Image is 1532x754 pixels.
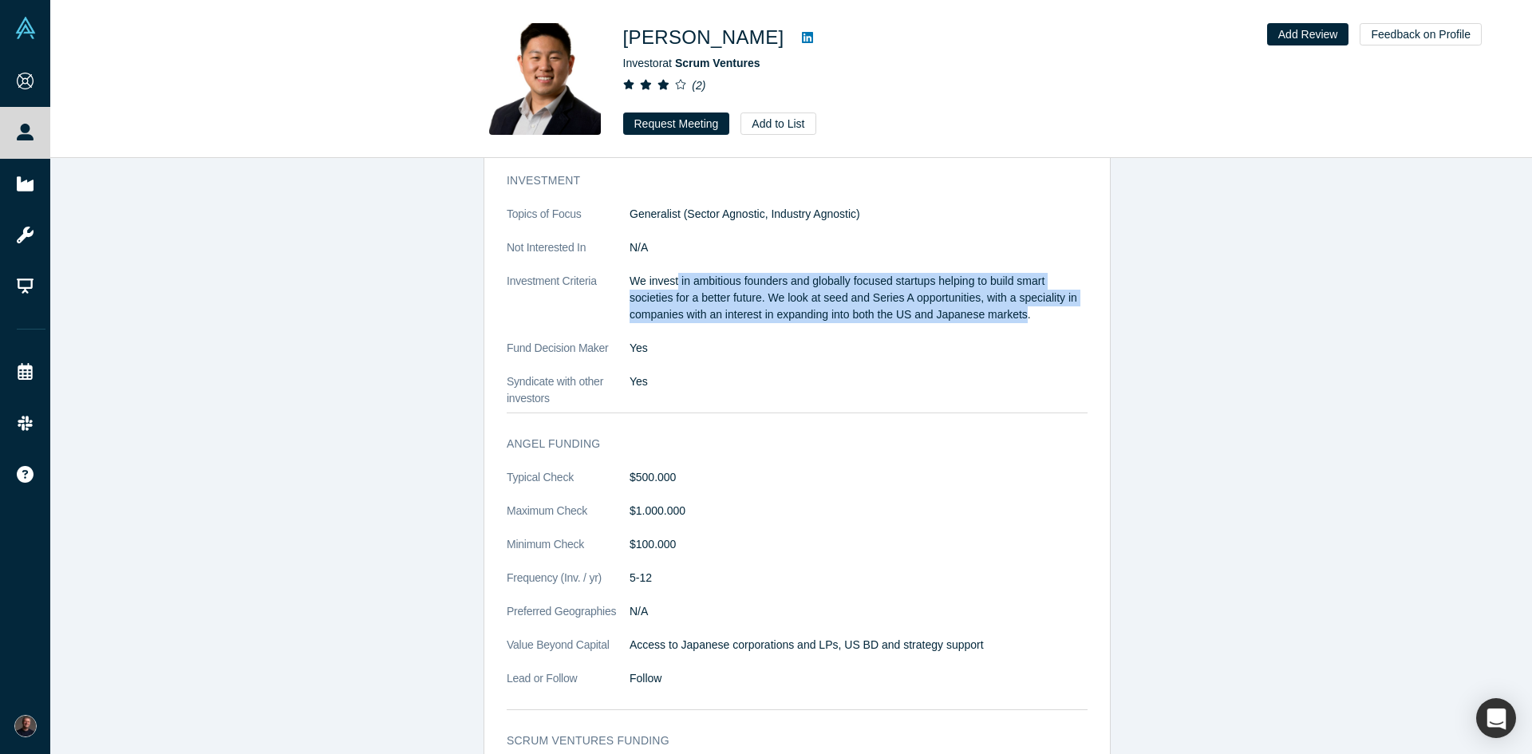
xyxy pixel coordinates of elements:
dd: Yes [630,340,1088,357]
dd: $100.000 [630,536,1088,553]
dd: N/A [630,239,1088,256]
dt: Value Beyond Capital [507,637,630,670]
dt: Maximum Check [507,503,630,536]
button: Request Meeting [623,113,730,135]
h3: Investment [507,172,1065,189]
dd: $1.000.000 [630,503,1088,519]
dd: Follow [630,670,1088,687]
p: We invest in ambitious founders and globally focused startups helping to build smart societies fo... [630,273,1088,323]
dd: N/A [630,603,1088,620]
dd: Yes [630,373,1088,390]
dt: Fund Decision Maker [507,340,630,373]
h3: Scrum Ventures funding [507,732,1065,749]
dt: Lead or Follow [507,670,630,704]
a: Scrum Ventures [675,57,760,69]
h1: [PERSON_NAME] [623,23,784,52]
img: Alchemist Vault Logo [14,17,37,39]
button: Add Review [1267,23,1349,45]
button: Add to List [740,113,815,135]
dt: Syndicate with other investors [507,373,630,407]
dt: Minimum Check [507,536,630,570]
i: ( 2 ) [692,79,705,92]
span: Investor at [623,57,760,69]
button: Feedback on Profile [1360,23,1482,45]
dd: $500.000 [630,469,1088,486]
dt: Frequency (Inv. / yr) [507,570,630,603]
dt: Not Interested In [507,239,630,273]
dt: Typical Check [507,469,630,503]
span: Generalist (Sector Agnostic, Industry Agnostic) [630,207,860,220]
dt: Topics of Focus [507,206,630,239]
dt: Preferred Geographies [507,603,630,637]
dt: Investment Criteria [507,273,630,340]
img: Jonathan Hua's Profile Image [489,23,601,135]
img: Ruben Klein's Account [14,715,37,737]
dd: 5-12 [630,570,1088,586]
h3: Angel Funding [507,436,1065,452]
p: Access to Japanese corporations and LPs, US BD and strategy support [630,637,1088,653]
